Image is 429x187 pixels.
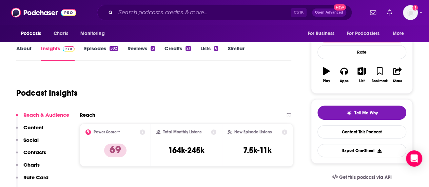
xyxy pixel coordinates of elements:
[16,124,43,137] button: Content
[354,110,378,116] span: Tell Me Why
[116,7,291,18] input: Search podcasts, credits, & more...
[49,27,72,40] a: Charts
[168,145,204,155] h3: 164k-245k
[389,63,406,87] button: Share
[186,46,191,51] div: 21
[228,45,244,61] a: Similar
[393,29,404,38] span: More
[406,150,422,167] div: Open Intercom Messenger
[234,130,272,134] h2: New Episode Listens
[315,11,343,14] span: Open Advanced
[16,112,69,124] button: Reach & Audience
[403,5,418,20] button: Show profile menu
[359,79,365,83] div: List
[16,174,48,187] button: Rate Card
[317,106,406,120] button: tell me why sparkleTell Me Why
[323,79,330,83] div: Play
[346,110,352,116] img: tell me why sparkle
[151,46,155,51] div: 3
[128,45,155,61] a: Reviews3
[23,112,69,118] p: Reach & Audience
[353,63,371,87] button: List
[163,130,201,134] h2: Total Monthly Listens
[393,79,402,83] div: Share
[80,112,95,118] h2: Reach
[243,145,272,155] h3: 7.5k-11k
[16,88,78,98] h1: Podcast Insights
[372,79,388,83] div: Bookmark
[54,29,68,38] span: Charts
[21,29,41,38] span: Podcasts
[16,162,40,174] button: Charts
[367,7,379,18] a: Show notifications dropdown
[23,124,43,131] p: Content
[303,27,343,40] button: open menu
[347,29,379,38] span: For Podcasters
[23,149,46,155] p: Contacts
[317,63,335,87] button: Play
[63,46,75,52] img: Podchaser Pro
[308,29,334,38] span: For Business
[23,174,48,181] p: Rate Card
[371,63,388,87] button: Bookmark
[340,79,349,83] div: Apps
[76,27,113,40] button: open menu
[317,125,406,138] a: Contact This Podcast
[16,149,46,162] button: Contacts
[339,174,392,180] span: Get this podcast via API
[16,45,32,61] a: About
[16,137,39,149] button: Social
[317,45,406,59] div: Rate
[335,63,353,87] button: Apps
[412,5,418,11] svg: Add a profile image
[164,45,191,61] a: Credits21
[403,5,418,20] img: User Profile
[291,8,307,17] span: Ctrl K
[200,45,218,61] a: Lists6
[16,27,50,40] button: open menu
[384,7,395,18] a: Show notifications dropdown
[317,144,406,157] button: Export One-Sheet
[23,137,39,143] p: Social
[23,162,40,168] p: Charts
[312,8,346,17] button: Open AdvancedNew
[97,5,352,20] div: Search podcasts, credits, & more...
[343,27,389,40] button: open menu
[327,169,397,186] a: Get this podcast via API
[11,6,76,19] img: Podchaser - Follow, Share and Rate Podcasts
[214,46,218,51] div: 6
[388,27,413,40] button: open menu
[41,45,75,61] a: InsightsPodchaser Pro
[80,29,104,38] span: Monitoring
[110,46,118,51] div: 582
[403,5,418,20] span: Logged in as AtriaBooks
[84,45,118,61] a: Episodes582
[104,144,126,157] p: 69
[334,4,346,11] span: New
[94,130,120,134] h2: Power Score™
